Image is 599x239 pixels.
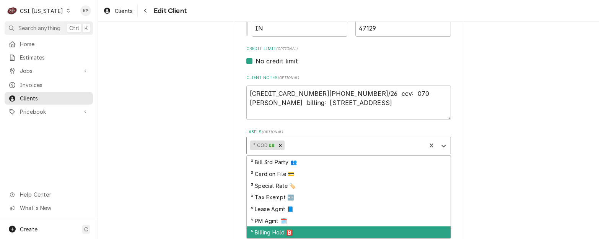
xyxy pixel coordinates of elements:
[80,5,91,16] div: Kym Parson's Avatar
[80,5,91,16] div: KP
[20,7,63,15] div: CSI [US_STATE]
[247,226,451,238] div: ⁵ Billing Hold 🅱️
[246,75,451,81] label: Client Notes
[246,46,451,65] div: Credit Limit
[246,129,451,154] div: Labels
[20,40,89,48] span: Home
[20,108,78,116] span: Pricebook
[5,38,93,50] a: Home
[247,180,451,192] div: ³ Special Rate 🏷️
[247,168,451,180] div: ³ Card on File 💳
[247,203,451,215] div: ⁴ Lease Agmt 📘
[246,86,451,120] textarea: [CREDIT_CARD_NUMBER][PHONE_NUMBER]/26 ccv: 070 [PERSON_NAME] billing: [STREET_ADDRESS]
[247,215,451,227] div: ⁴ PM Agmt 🗓️
[7,5,18,16] div: CSI Kentucky's Avatar
[250,140,276,150] div: ² COD 💵
[18,24,60,32] span: Search anything
[355,9,451,36] div: Postal Code
[247,191,451,203] div: ³ Tax Exempt 🆓
[20,204,88,212] span: What's New
[20,53,89,61] span: Estimates
[246,129,451,135] label: Labels
[84,225,88,233] span: C
[139,5,151,17] button: Navigate back
[69,24,79,32] span: Ctrl
[100,5,136,17] a: Clients
[115,7,133,15] span: Clients
[5,92,93,105] a: Clients
[256,57,298,66] label: No credit limit
[20,94,89,102] span: Clients
[276,140,285,150] div: Remove ² COD 💵
[252,9,347,36] div: State/Province
[20,67,78,75] span: Jobs
[5,65,93,77] a: Go to Jobs
[20,81,89,89] span: Invoices
[5,51,93,64] a: Estimates
[85,24,88,32] span: K
[278,76,299,80] span: ( optional )
[5,105,93,118] a: Go to Pricebook
[5,188,93,201] a: Go to Help Center
[5,202,93,214] a: Go to What's New
[7,5,18,16] div: C
[151,6,187,16] span: Edit Client
[5,79,93,91] a: Invoices
[20,226,37,233] span: Create
[5,21,93,35] button: Search anythingCtrlK
[247,157,451,168] div: ³ Bill 3rd Party 👥
[246,75,451,119] div: Client Notes
[20,191,88,199] span: Help Center
[276,47,298,51] span: (optional)
[246,46,451,52] label: Credit Limit
[262,130,283,134] span: ( optional )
